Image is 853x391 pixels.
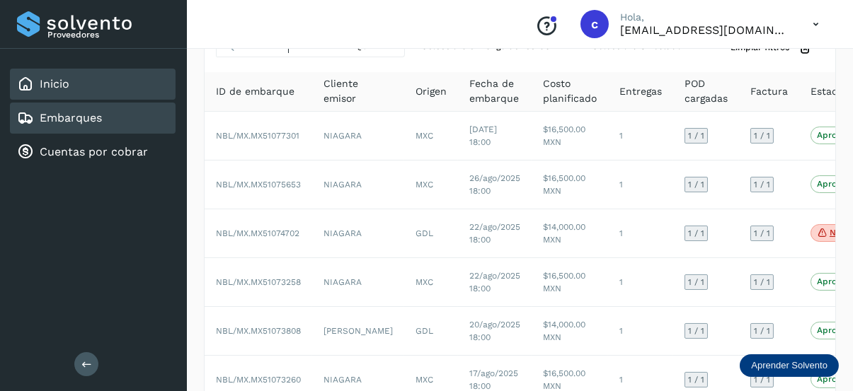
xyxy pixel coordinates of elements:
span: 17/ago/2025 18:00 [469,368,518,391]
span: POD cargadas [685,76,728,106]
a: Cuentas por cobrar [40,145,148,158]
span: Origen [416,84,447,99]
td: $14,000.00 MXN [532,209,608,258]
span: [DATE] 18:00 [469,124,497,147]
td: $16,500.00 MXN [532,112,608,161]
td: GDL [404,307,458,356]
td: MXC [404,258,458,307]
td: MXC [404,112,458,161]
span: 1 / 1 [754,180,770,189]
td: MXC [404,161,458,209]
td: $16,500.00 MXN [532,161,608,209]
span: NBL/MX.MX51073808 [216,326,301,336]
span: 22/ago/2025 18:00 [469,271,520,293]
span: Fecha de embarque [469,76,520,106]
span: NBL/MX.MX51077301 [216,131,299,141]
span: 26/ago/2025 18:00 [469,173,520,196]
p: Hola, [620,11,790,23]
td: $16,500.00 MXN [532,258,608,307]
span: NBL/MX.MX51074702 [216,228,299,238]
div: Embarques [10,103,176,134]
td: NIAGARA [312,161,404,209]
span: NBL/MX.MX51073258 [216,277,301,287]
td: [PERSON_NAME] [312,307,404,356]
span: Factura [750,84,788,99]
td: GDL [404,209,458,258]
span: Cliente emisor [324,76,393,106]
p: Proveedores [47,30,170,40]
a: Inicio [40,77,69,91]
span: 1 / 1 [688,180,704,189]
a: Embarques [40,111,102,124]
p: cobranza1@tmartin.mx [620,23,790,37]
div: Aprender Solvento [740,354,839,377]
span: 1 / 1 [688,278,704,286]
div: Inicio [10,69,176,100]
td: 1 [608,307,673,356]
td: NIAGARA [312,112,404,161]
span: Estado [811,84,844,99]
td: 1 [608,112,673,161]
td: NIAGARA [312,209,404,258]
td: NIAGARA [312,258,404,307]
span: 1 / 1 [688,229,704,238]
td: $14,000.00 MXN [532,307,608,356]
span: NBL/MX.MX51073260 [216,375,301,385]
span: 1 / 1 [754,132,770,140]
span: 1 / 1 [754,278,770,286]
td: 1 [608,258,673,307]
span: 22/ago/2025 18:00 [469,222,520,245]
span: Entregas [619,84,662,99]
span: ID de embarque [216,84,294,99]
span: 1 / 1 [688,327,704,335]
span: Costo planificado [543,76,597,106]
span: 1 / 1 [688,375,704,384]
span: NBL/MX.MX51075653 [216,180,301,189]
div: Cuentas por cobrar [10,136,176,168]
p: Aprender Solvento [751,360,828,371]
span: 20/ago/2025 18:00 [469,320,520,342]
span: 1 / 1 [688,132,704,140]
span: 1 / 1 [754,327,770,335]
span: 1 / 1 [754,375,770,384]
td: 1 [608,209,673,258]
span: 1 / 1 [754,229,770,238]
td: 1 [608,161,673,209]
